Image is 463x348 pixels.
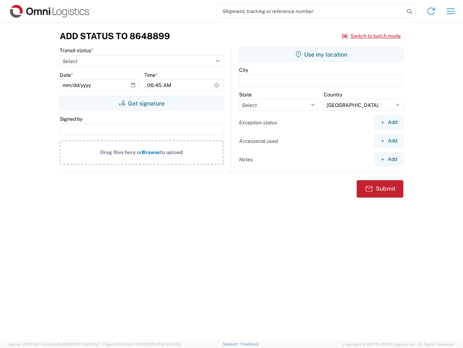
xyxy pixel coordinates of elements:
[60,72,73,78] label: Date
[239,91,252,98] label: State
[69,342,99,347] span: [DATE] 09:52:52
[60,31,170,41] h3: Add Status to 8648899
[374,116,403,129] button: Add
[357,180,403,198] button: Submit
[60,116,82,122] label: Signed by
[374,153,403,166] button: Add
[239,47,403,62] button: Use my location
[374,134,403,148] button: Add
[60,96,224,111] button: Get signature
[239,156,253,163] label: Notes
[239,67,248,73] label: City
[144,72,158,78] label: Time
[9,342,99,347] span: Server: 2025.18.0-bb0e0c2bd68
[103,342,181,347] span: Client: 2025.18.0-27d3021
[160,149,183,155] span: to upload
[217,4,404,18] input: Shipment, tracking or reference number
[241,342,259,346] a: Feedback
[324,91,342,98] label: Country
[239,138,278,144] label: Accessorial used
[60,47,93,54] label: Transit status
[142,149,160,155] span: Browse
[152,342,181,347] span: [DATE] 10:20:09
[100,149,142,155] span: Drag files here or
[342,30,401,42] button: Switch to batch mode
[223,342,241,346] a: Support
[343,341,454,348] span: Copyright © [DATE]-[DATE] Agistix Inc., All Rights Reserved
[239,119,277,126] label: Exception status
